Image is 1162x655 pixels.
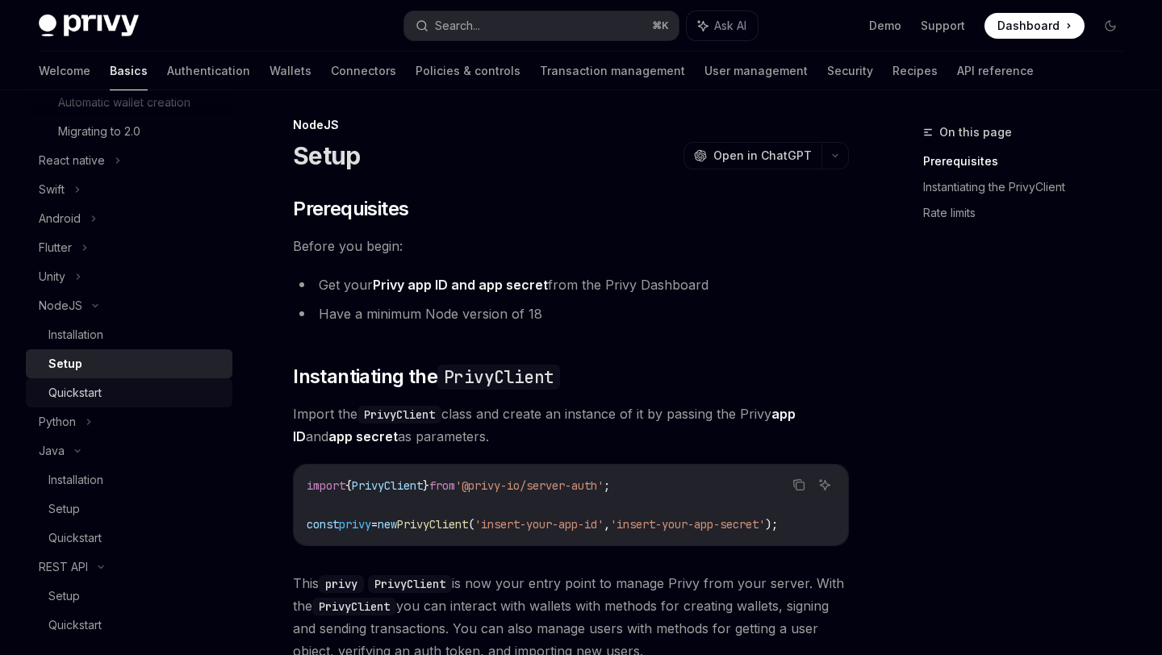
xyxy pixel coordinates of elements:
a: Security [827,52,873,90]
a: API reference [957,52,1034,90]
button: Ask AI [814,474,835,495]
a: Installation [26,320,232,349]
img: dark logo [39,15,139,37]
a: Quickstart [26,524,232,553]
button: Ask AI [687,11,758,40]
a: Prerequisites [923,148,1136,174]
h1: Setup [293,141,360,170]
div: Quickstart [48,528,102,548]
span: Instantiating the [293,364,560,390]
div: Quickstart [48,383,102,403]
code: PrivyClient [357,406,441,423]
span: { [345,478,352,493]
span: ⌘ K [652,19,669,32]
div: Flutter [39,238,72,257]
a: Installation [26,465,232,494]
code: PrivyClient [437,365,560,390]
a: Setup [26,582,232,611]
code: privy [319,575,364,593]
button: Copy the contents from the code block [788,474,809,495]
span: PrivyClient [397,517,468,532]
button: Open in ChatGPT [683,142,821,169]
code: PrivyClient [312,598,396,615]
a: Wallets [270,52,311,90]
a: Transaction management [540,52,685,90]
div: NodeJS [293,117,849,133]
a: Instantiating the PrivyClient [923,174,1136,200]
div: Installation [48,325,103,344]
span: Before you begin: [293,235,849,257]
button: Toggle dark mode [1097,13,1123,39]
strong: app secret [328,428,398,444]
span: const [307,517,339,532]
div: Search... [435,16,480,35]
button: Search...⌘K [404,11,678,40]
div: Installation [48,470,103,490]
a: Demo [869,18,901,34]
span: Import the class and create an instance of it by passing the Privy and as parameters. [293,403,849,448]
a: Connectors [331,52,396,90]
span: ( [468,517,474,532]
div: Setup [48,586,80,606]
a: Rate limits [923,200,1136,226]
span: privy [339,517,371,532]
div: Android [39,209,81,228]
a: Recipes [892,52,938,90]
div: Quickstart [48,615,102,635]
li: Get your from the Privy Dashboard [293,273,849,296]
span: On this page [939,123,1012,142]
a: Setup [26,349,232,378]
span: = [371,517,378,532]
div: Python [39,412,76,432]
div: React native [39,151,105,170]
div: Setup [48,354,82,373]
a: Basics [110,52,148,90]
span: Dashboard [997,18,1060,34]
a: Policies & controls [416,52,520,90]
span: } [423,478,429,493]
span: ); [765,517,778,532]
span: Open in ChatGPT [713,148,812,164]
a: Privy app ID and app secret [373,277,548,294]
a: Support [921,18,965,34]
span: ; [604,478,610,493]
a: Quickstart [26,378,232,407]
a: Setup [26,494,232,524]
div: Unity [39,267,65,286]
span: import [307,478,345,493]
span: '@privy-io/server-auth' [455,478,604,493]
span: Ask AI [714,18,746,34]
a: Welcome [39,52,90,90]
li: Have a minimum Node version of 18 [293,302,849,325]
a: User management [704,52,808,90]
a: Quickstart [26,611,232,640]
div: REST API [39,557,88,577]
span: 'insert-your-app-id' [474,517,604,532]
span: 'insert-your-app-secret' [610,517,765,532]
span: from [429,478,455,493]
a: Migrating to 2.0 [26,117,232,146]
div: Migrating to 2.0 [58,122,140,141]
a: Authentication [167,52,250,90]
span: Prerequisites [293,196,408,222]
div: Java [39,441,65,461]
div: NodeJS [39,296,82,315]
code: PrivyClient [368,575,452,593]
span: new [378,517,397,532]
a: Dashboard [984,13,1085,39]
span: PrivyClient [352,478,423,493]
div: Setup [48,499,80,519]
div: Swift [39,180,65,199]
span: , [604,517,610,532]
